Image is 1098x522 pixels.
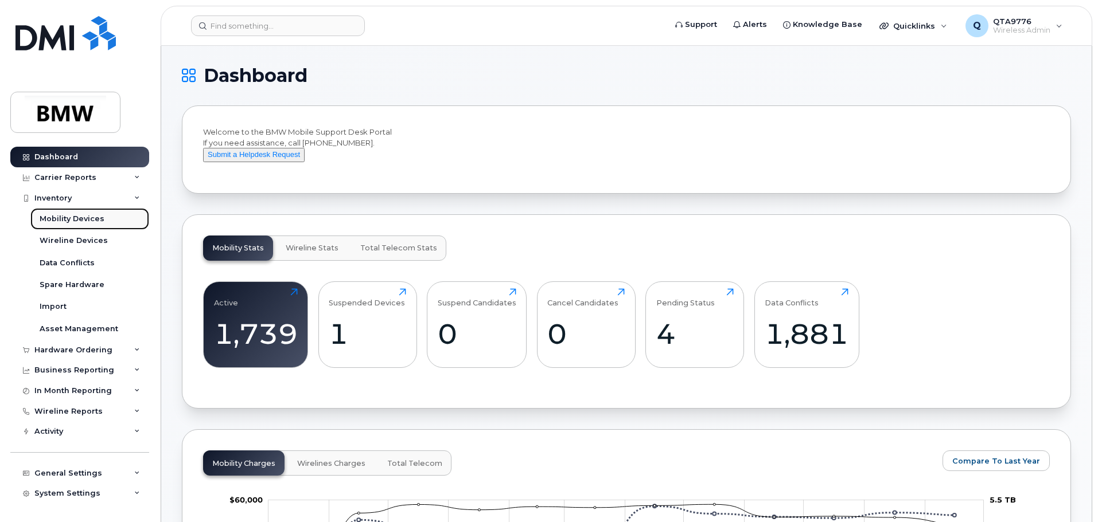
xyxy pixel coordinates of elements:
div: 4 [656,317,734,351]
button: Compare To Last Year [943,450,1050,471]
a: Cancel Candidates0 [547,288,625,362]
g: $0 [229,495,263,504]
div: Suspended Devices [329,288,405,307]
div: 0 [547,317,625,351]
div: 1 [329,317,406,351]
div: Cancel Candidates [547,288,618,307]
span: Total Telecom [387,459,442,468]
span: Wirelines Charges [297,459,365,468]
a: Pending Status4 [656,288,734,362]
a: Suspend Candidates0 [438,288,516,362]
div: Welcome to the BMW Mobile Support Desk Portal If you need assistance, call [PHONE_NUMBER]. [203,127,1050,172]
div: 0 [438,317,516,351]
tspan: $60,000 [229,495,263,504]
div: 1,739 [214,317,298,351]
div: Active [214,288,238,307]
span: Wireline Stats [286,244,338,253]
div: Suspend Candidates [438,288,516,307]
span: Total Telecom Stats [360,244,437,253]
a: Active1,739 [214,288,298,362]
div: 1,881 [765,317,848,351]
a: Data Conflicts1,881 [765,288,848,362]
a: Suspended Devices1 [329,288,406,362]
div: Data Conflicts [765,288,819,307]
span: Compare To Last Year [952,456,1040,466]
a: Submit a Helpdesk Request [203,150,305,159]
tspan: 5.5 TB [990,495,1016,504]
span: Dashboard [204,67,307,84]
iframe: Messenger Launcher [1048,472,1089,513]
button: Submit a Helpdesk Request [203,148,305,162]
div: Pending Status [656,288,715,307]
